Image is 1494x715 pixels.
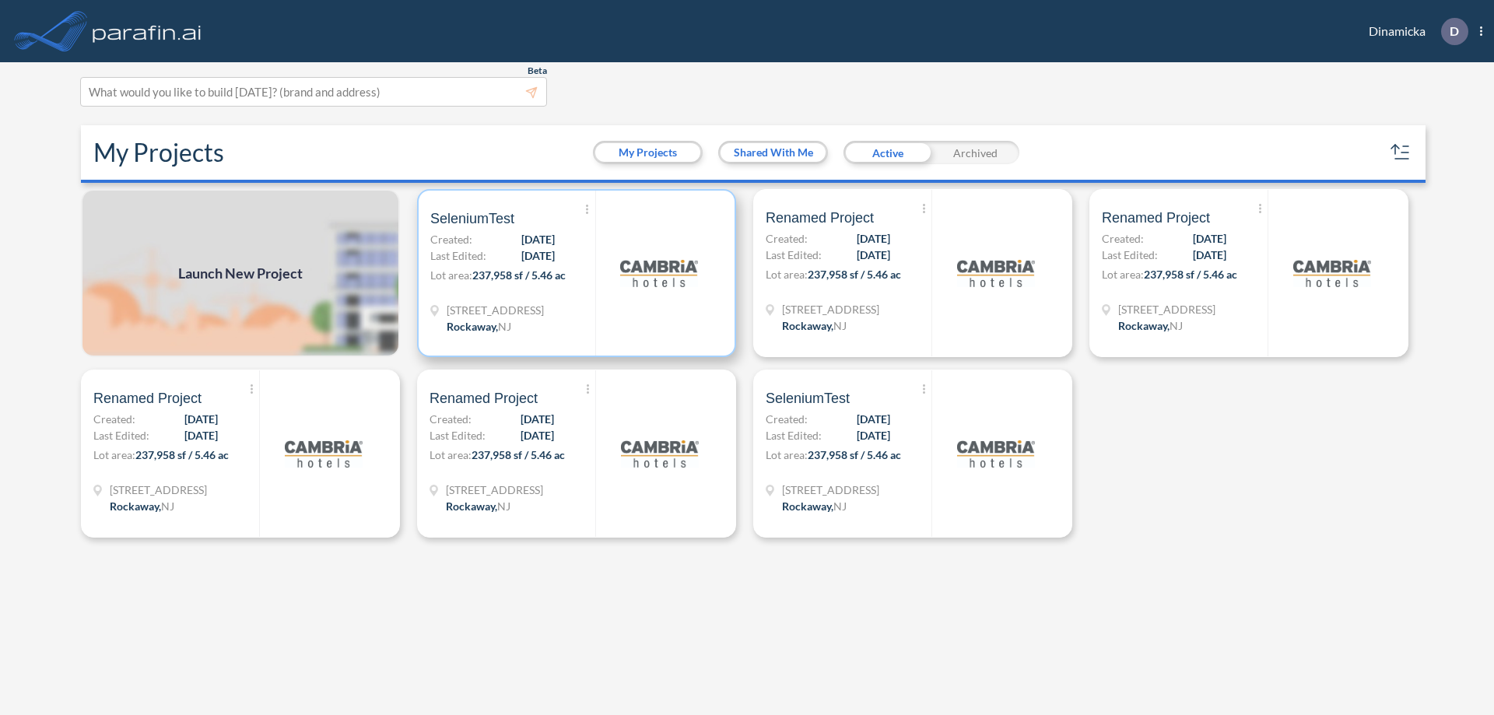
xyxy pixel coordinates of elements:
span: NJ [498,320,511,333]
span: 237,958 sf / 5.46 ac [1144,268,1237,281]
span: Created: [93,411,135,427]
span: [DATE] [857,230,890,247]
span: Created: [766,411,808,427]
span: 321 Mt Hope Ave [1118,301,1215,317]
span: NJ [497,499,510,513]
span: 321 Mt Hope Ave [447,302,544,318]
img: logo [957,234,1035,312]
div: Rockaway, NJ [446,498,510,514]
img: add [81,189,400,357]
span: Renamed Project [766,209,874,227]
span: [DATE] [184,411,218,427]
span: [DATE] [1193,230,1226,247]
span: [DATE] [857,411,890,427]
p: D [1450,24,1459,38]
span: NJ [833,319,847,332]
span: 237,958 sf / 5.46 ac [472,268,566,282]
span: Beta [528,65,547,77]
img: logo [621,415,699,492]
span: 237,958 sf / 5.46 ac [472,448,565,461]
span: Last Edited: [766,427,822,443]
img: logo [620,234,698,312]
span: NJ [1170,319,1183,332]
span: Renamed Project [1102,209,1210,227]
span: 237,958 sf / 5.46 ac [808,268,901,281]
button: My Projects [595,143,700,162]
span: Lot area: [93,448,135,461]
div: Archived [931,141,1019,164]
div: Rockaway, NJ [447,318,511,335]
span: Last Edited: [93,427,149,443]
h2: My Projects [93,138,224,167]
button: Shared With Me [721,143,826,162]
span: Lot area: [430,268,472,282]
span: [DATE] [521,247,555,264]
span: [DATE] [521,411,554,427]
img: logo [957,415,1035,492]
span: Lot area: [766,268,808,281]
span: [DATE] [184,427,218,443]
div: Dinamicka [1345,18,1482,45]
button: sort [1388,140,1413,165]
span: Lot area: [430,448,472,461]
div: Active [843,141,931,164]
a: Launch New Project [81,189,400,357]
span: SeleniumTest [766,389,850,408]
span: Rockaway , [1118,319,1170,332]
span: [DATE] [857,247,890,263]
span: Lot area: [766,448,808,461]
span: Last Edited: [1102,247,1158,263]
span: Created: [766,230,808,247]
span: 237,958 sf / 5.46 ac [808,448,901,461]
span: Rockaway , [110,499,161,513]
span: Rockaway , [782,319,833,332]
span: NJ [161,499,174,513]
span: [DATE] [1193,247,1226,263]
span: Rockaway , [446,499,497,513]
img: logo [285,415,363,492]
span: 321 Mt Hope Ave [782,482,879,498]
span: [DATE] [857,427,890,443]
span: Created: [430,231,472,247]
span: Last Edited: [430,427,486,443]
div: Rockaway, NJ [782,498,847,514]
span: SeleniumTest [430,209,514,228]
span: [DATE] [521,231,555,247]
span: Created: [430,411,472,427]
span: Created: [1102,230,1144,247]
span: Rockaway , [447,320,498,333]
span: NJ [833,499,847,513]
span: [DATE] [521,427,554,443]
span: Launch New Project [178,263,303,284]
span: Last Edited: [430,247,486,264]
div: Rockaway, NJ [782,317,847,334]
img: logo [1293,234,1371,312]
span: Renamed Project [93,389,202,408]
span: 237,958 sf / 5.46 ac [135,448,229,461]
span: Last Edited: [766,247,822,263]
span: 321 Mt Hope Ave [782,301,879,317]
span: 321 Mt Hope Ave [110,482,207,498]
span: 321 Mt Hope Ave [446,482,543,498]
div: Rockaway, NJ [1118,317,1183,334]
span: Lot area: [1102,268,1144,281]
div: Rockaway, NJ [110,498,174,514]
span: Rockaway , [782,499,833,513]
span: Renamed Project [430,389,538,408]
img: logo [89,16,205,47]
